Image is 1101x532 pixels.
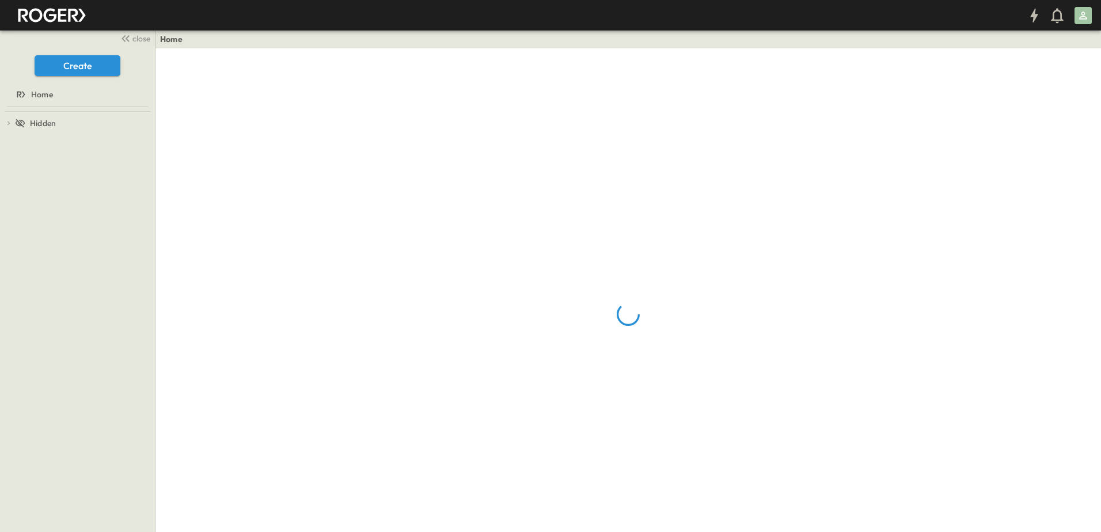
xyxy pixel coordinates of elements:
[31,89,53,100] span: Home
[132,33,150,44] span: close
[30,117,56,129] span: Hidden
[116,30,153,46] button: close
[160,33,183,45] a: Home
[2,86,150,102] a: Home
[160,33,189,45] nav: breadcrumbs
[35,55,120,76] button: Create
